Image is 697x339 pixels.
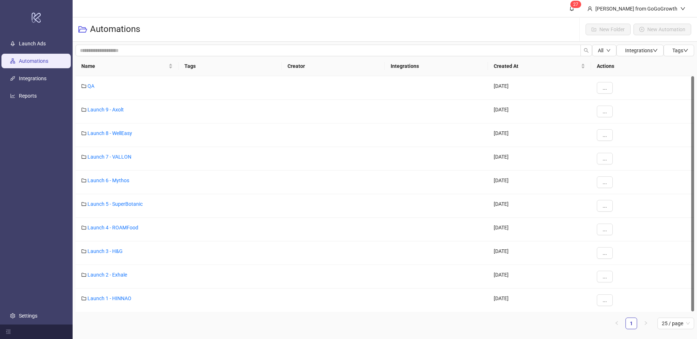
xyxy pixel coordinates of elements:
a: Reports [19,93,37,99]
a: Launch 8 - WellEasy [87,130,132,136]
th: Integrations [385,56,488,76]
div: [DATE] [488,76,591,100]
span: ... [603,297,607,303]
a: Launch 6 - Mythos [87,177,129,183]
a: Launch 2 - Exhale [87,272,127,278]
a: Integrations [19,75,46,81]
button: Integrationsdown [616,45,664,56]
span: ... [603,226,607,232]
span: Name [81,62,167,70]
div: [PERSON_NAME] from GoGoGrowth [592,5,680,13]
button: New Automation [633,24,691,35]
button: ... [597,176,613,188]
a: Launch 1 - HINNAO [87,295,131,301]
span: Integrations [625,48,658,53]
span: folder [81,249,86,254]
span: folder [81,225,86,230]
span: ... [603,179,607,185]
div: [DATE] [488,194,591,218]
span: All [598,48,603,53]
span: folder [81,154,86,159]
a: Launch Ads [19,41,46,46]
button: ... [597,247,613,259]
span: ... [603,109,607,114]
th: Creator [282,56,385,76]
button: New Folder [586,24,631,35]
a: Automations [19,58,48,64]
span: folder [81,272,86,277]
div: [DATE] [488,100,591,123]
a: Launch 5 - SuperBotanic [87,201,143,207]
span: left [615,321,619,325]
span: folder [81,83,86,89]
span: ... [603,156,607,162]
a: Launch 7 - VALLON [87,154,131,160]
span: Created At [494,62,579,70]
button: ... [597,106,613,117]
span: folder [81,201,86,207]
li: Next Page [640,318,652,329]
button: ... [597,294,613,306]
span: ... [603,274,607,279]
span: ... [603,203,607,209]
div: [DATE] [488,265,591,289]
span: 2 [573,2,576,7]
button: Tagsdown [664,45,694,56]
button: left [611,318,623,329]
button: ... [597,153,613,164]
button: ... [597,200,613,212]
div: [DATE] [488,289,591,312]
span: down [606,48,611,53]
span: bell [569,6,574,11]
li: Previous Page [611,318,623,329]
div: [DATE] [488,123,591,147]
a: Launch 9 - Axolt [87,107,124,113]
span: folder [81,178,86,183]
div: [DATE] [488,241,591,265]
button: ... [597,82,613,94]
sup: 27 [570,1,581,8]
div: Page Size [657,318,694,329]
a: Launch 3 - H&G [87,248,123,254]
span: folder-open [78,25,87,34]
span: 25 / page [662,318,690,329]
th: Created At [488,56,591,76]
span: menu-fold [6,329,11,334]
div: [DATE] [488,218,591,241]
span: down [683,48,688,53]
div: [DATE] [488,147,591,171]
span: folder [81,296,86,301]
a: QA [87,83,94,89]
span: ... [603,85,607,91]
h3: Automations [90,24,140,35]
th: Name [76,56,179,76]
a: 1 [626,318,637,329]
span: down [680,6,685,11]
button: ... [597,224,613,235]
span: user [587,6,592,11]
a: Settings [19,313,37,319]
span: folder [81,107,86,112]
button: right [640,318,652,329]
span: down [653,48,658,53]
li: 1 [625,318,637,329]
span: right [644,321,648,325]
span: ... [603,250,607,256]
span: search [584,48,589,53]
th: Actions [591,56,694,76]
button: ... [597,129,613,141]
th: Tags [179,56,282,76]
button: Alldown [592,45,616,56]
span: ... [603,132,607,138]
span: folder [81,131,86,136]
span: Tags [672,48,688,53]
a: Launch 4 - ROAMFood [87,225,138,230]
div: [DATE] [488,171,591,194]
button: ... [597,271,613,282]
span: 7 [576,2,578,7]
